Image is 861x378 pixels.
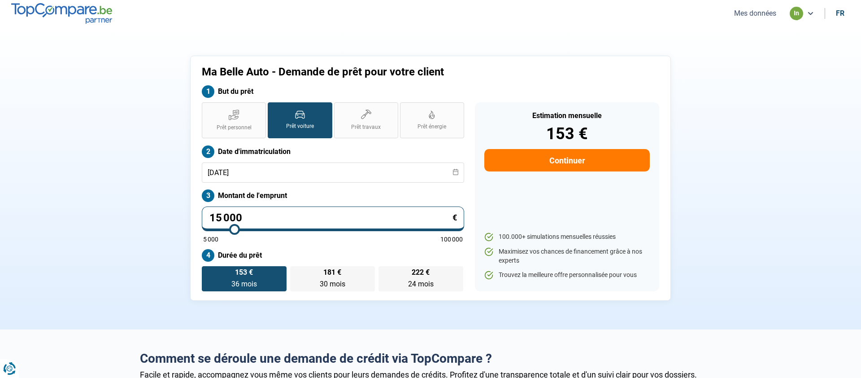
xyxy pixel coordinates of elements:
[286,123,314,130] span: Prêt voiture
[484,233,650,242] li: 100.000+ simulations mensuelles réussies
[217,124,252,132] span: Prêt personnel
[140,351,721,366] h2: Comment se déroule une demande de crédit via TopCompare ?
[202,189,464,202] label: Montant de l'emprunt
[203,236,218,242] span: 5 000
[452,214,457,222] span: €
[202,163,464,183] input: jj/mm/aaaa
[202,145,464,158] label: Date d'immatriculation
[412,269,430,276] span: 222 €
[11,3,112,23] img: TopCompare.be
[836,9,844,18] div: fr
[790,7,803,20] div: in
[202,249,464,262] label: Durée du prêt
[484,126,650,142] div: 153 €
[231,280,257,288] span: 36 mois
[484,112,650,119] div: Estimation mensuelle
[731,9,779,18] button: Mes données
[484,247,650,265] li: Maximisez vos chances de financement grâce à nos experts
[235,269,253,276] span: 153 €
[320,280,345,288] span: 30 mois
[484,271,650,280] li: Trouvez la meilleure offre personnalisée pour vous
[323,269,341,276] span: 181 €
[417,123,446,131] span: Prêt énergie
[202,85,464,98] label: But du prêt
[408,280,434,288] span: 24 mois
[440,236,463,242] span: 100 000
[351,123,381,131] span: Prêt travaux
[202,66,542,79] h1: Ma Belle Auto - Demande de prêt pour votre client
[484,149,650,171] button: Continuer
